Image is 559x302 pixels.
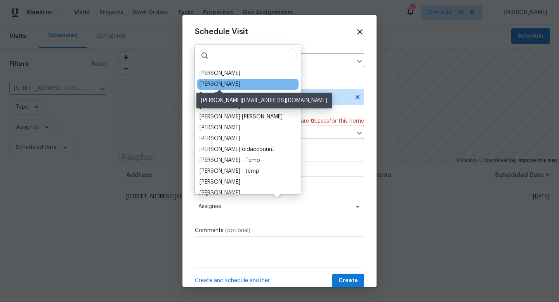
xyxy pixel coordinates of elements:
[196,93,332,108] div: [PERSON_NAME][EMAIL_ADDRESS][DOMAIN_NAME]
[354,56,365,67] button: Open
[195,28,248,36] span: Schedule Visit
[354,128,365,139] button: Open
[339,276,358,286] span: Create
[198,203,351,210] span: Assignee
[200,113,283,121] div: [PERSON_NAME] [PERSON_NAME]
[286,117,364,125] span: There are case s for this home
[195,227,364,234] label: Comments
[356,28,364,36] span: Close
[195,277,270,285] span: Create and schedule another
[332,274,364,288] button: Create
[225,228,250,233] span: (optional)
[200,91,218,99] div: Prem S
[200,69,240,77] div: [PERSON_NAME]
[200,146,274,153] div: [PERSON_NAME] oldaccouunt
[200,178,240,186] div: [PERSON_NAME]
[200,167,259,175] div: [PERSON_NAME] - temp
[311,118,314,124] span: 0
[200,135,240,142] div: [PERSON_NAME]
[200,189,240,197] div: [PERSON_NAME]
[200,80,240,88] div: [PERSON_NAME]
[200,124,240,132] div: [PERSON_NAME]
[200,156,260,164] div: [PERSON_NAME] - Temp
